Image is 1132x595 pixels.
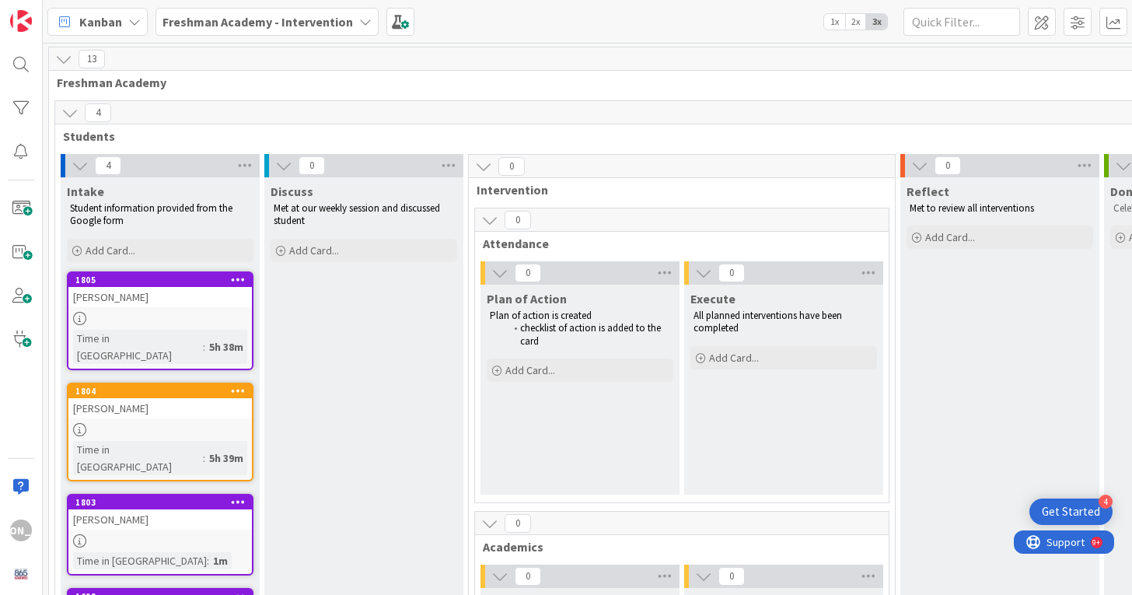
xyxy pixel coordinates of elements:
[824,14,845,30] span: 1x
[68,398,252,418] div: [PERSON_NAME]
[271,184,313,199] span: Discuss
[845,14,866,30] span: 2x
[694,309,844,334] span: All planned interventions have been completed
[718,567,745,586] span: 0
[68,384,252,398] div: 1804
[162,14,353,30] b: Freshman Academy - Intervention
[67,184,104,199] span: Intake
[75,386,252,397] div: 1804
[935,156,961,175] span: 0
[925,230,975,244] span: Add Card...
[718,264,745,282] span: 0
[75,497,252,508] div: 1803
[75,275,252,285] div: 1805
[1029,499,1113,525] div: Open Get Started checklist, remaining modules: 4
[67,383,253,481] a: 1804[PERSON_NAME]Time in [GEOGRAPHIC_DATA]:5h 39m
[68,273,252,287] div: 1805
[68,509,252,530] div: [PERSON_NAME]
[866,14,887,30] span: 3x
[67,271,253,370] a: 1805[PERSON_NAME]Time in [GEOGRAPHIC_DATA]:5h 38m
[205,450,247,467] div: 5h 39m
[33,2,71,21] span: Support
[274,201,442,227] span: Met at our weekly session and discussed student
[483,236,869,251] span: Attendance
[903,8,1020,36] input: Quick Filter...
[68,495,252,509] div: 1803
[1099,495,1113,509] div: 4
[10,563,32,585] img: avatar
[505,363,555,377] span: Add Card...
[709,351,759,365] span: Add Card...
[487,291,567,306] span: Plan of Action
[207,552,209,569] span: :
[79,50,105,68] span: 13
[68,495,252,530] div: 1803[PERSON_NAME]
[520,321,663,347] span: checklist of action is added to the card
[483,539,869,555] span: Academics
[505,514,531,533] span: 0
[67,494,253,576] a: 1803[PERSON_NAME]Time in [GEOGRAPHIC_DATA]:1m
[86,243,135,257] span: Add Card...
[505,211,531,229] span: 0
[289,243,339,257] span: Add Card...
[203,338,205,355] span: :
[73,330,203,364] div: Time in [GEOGRAPHIC_DATA]
[910,201,1034,215] span: Met to review all interventions
[73,441,203,475] div: Time in [GEOGRAPHIC_DATA]
[490,309,592,322] span: Plan of action is created
[209,552,232,569] div: 1m
[515,264,541,282] span: 0
[73,552,207,569] div: Time in [GEOGRAPHIC_DATA]
[79,6,86,19] div: 9+
[498,157,525,176] span: 0
[1042,504,1100,520] div: Get Started
[68,287,252,307] div: [PERSON_NAME]
[907,184,949,199] span: Reflect
[85,103,111,122] span: 4
[203,450,205,467] span: :
[95,156,121,175] span: 4
[68,384,252,418] div: 1804[PERSON_NAME]
[10,10,32,32] img: Visit kanbanzone.com
[477,182,875,198] span: Intervention
[79,12,122,31] span: Kanban
[68,273,252,307] div: 1805[PERSON_NAME]
[10,520,32,541] div: [PERSON_NAME]
[299,156,325,175] span: 0
[690,291,735,306] span: Execute
[515,567,541,586] span: 0
[70,201,235,227] span: Student information provided from the Google form
[205,338,247,355] div: 5h 38m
